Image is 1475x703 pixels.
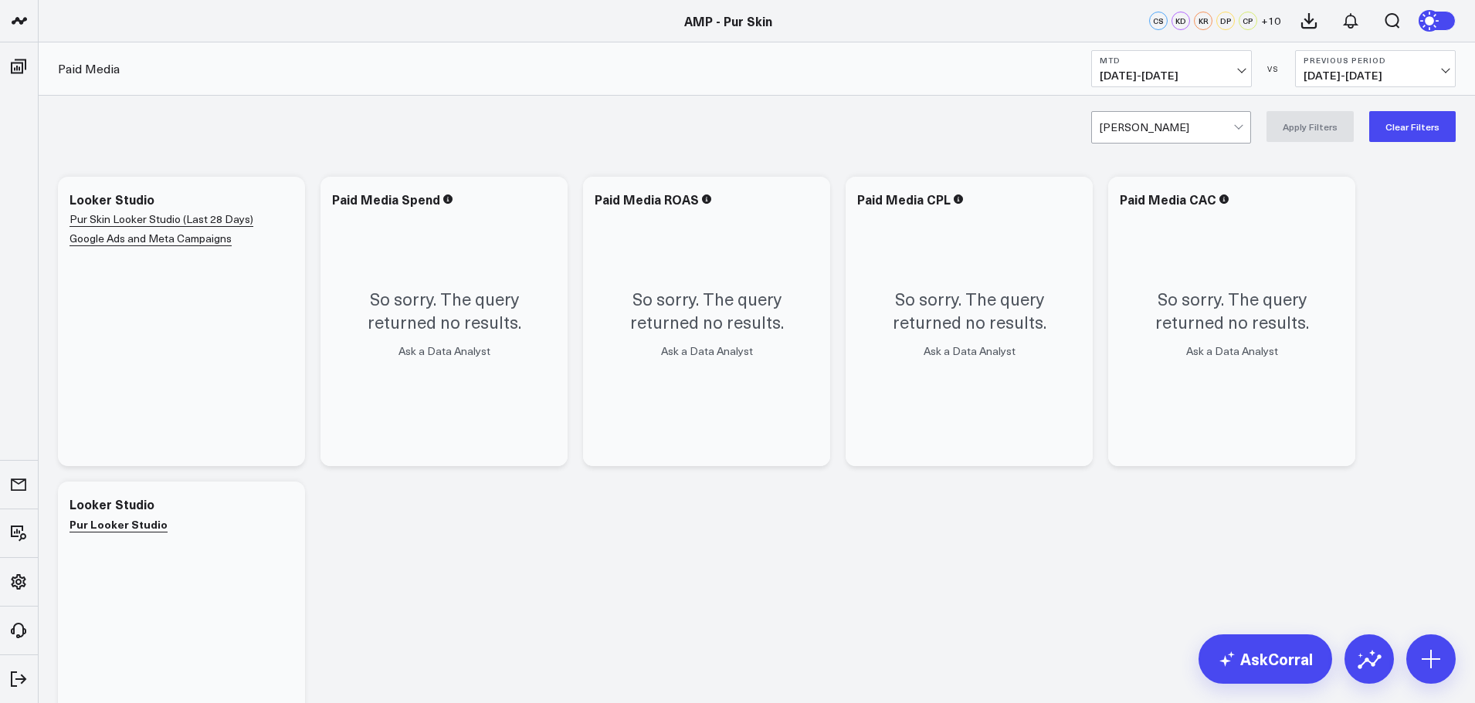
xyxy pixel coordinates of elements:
[598,287,815,333] p: So sorry. The query returned no results.
[1239,12,1257,30] div: CP
[1100,56,1243,65] b: MTD
[1304,56,1447,65] b: Previous Period
[1100,69,1243,82] span: [DATE] - [DATE]
[70,191,154,208] div: Looker Studio
[1261,12,1280,30] button: +10
[1216,12,1235,30] div: DP
[1149,12,1168,30] div: CS
[1199,634,1332,684] a: AskCorral
[398,343,490,358] a: Ask a Data Analyst
[1260,64,1287,73] div: VS
[70,211,253,246] a: Pur Skin Looker Studio (Last 28 Days) Google Ads and Meta Campaigns
[1261,15,1280,26] span: + 10
[70,495,154,512] div: Looker Studio
[861,287,1077,333] p: So sorry. The query returned no results.
[1124,287,1340,333] p: So sorry. The query returned no results.
[1172,12,1190,30] div: KD
[332,191,440,208] div: Paid Media Spend
[1295,50,1456,87] button: Previous Period[DATE]-[DATE]
[1304,69,1447,82] span: [DATE] - [DATE]
[924,343,1016,358] a: Ask a Data Analyst
[336,287,552,333] p: So sorry. The query returned no results.
[1186,343,1278,358] a: Ask a Data Analyst
[1369,111,1456,142] button: Clear Filters
[661,343,753,358] a: Ask a Data Analyst
[70,516,168,532] a: Pur Looker Studio
[58,60,120,77] a: Paid Media
[1120,191,1216,208] div: Paid Media CAC
[857,191,951,208] div: Paid Media CPL
[1091,50,1252,87] button: MTD[DATE]-[DATE]
[1194,12,1212,30] div: KR
[595,191,699,208] div: Paid Media ROAS
[1266,111,1354,142] button: Apply Filters
[684,12,772,29] a: AMP - Pur Skin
